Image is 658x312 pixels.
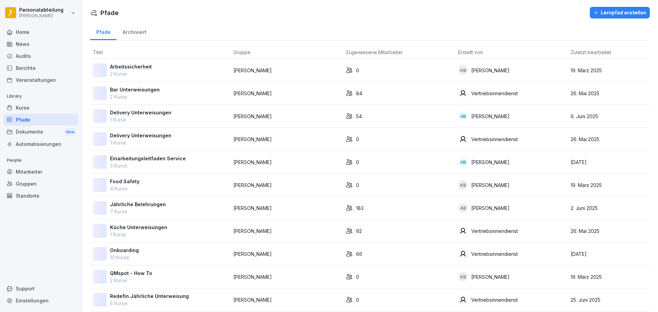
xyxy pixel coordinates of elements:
[356,159,359,166] p: 0
[458,111,468,121] div: GB
[3,38,78,50] a: News
[3,126,78,138] div: Dokumente
[356,182,359,189] p: 0
[233,67,340,74] p: [PERSON_NAME]
[471,204,510,212] p: [PERSON_NAME]
[471,136,518,143] p: Vertriebsinnendienst
[356,273,359,280] p: 0
[471,296,518,303] p: Vertriebsinnendienst
[231,46,343,59] th: Gruppe
[471,182,510,189] p: [PERSON_NAME]
[110,185,139,192] p: 4 Kurse
[458,157,468,167] div: GB
[110,109,171,116] p: Delivery Unterweisungen
[458,180,468,190] div: KB
[571,250,647,258] p: [DATE]
[571,113,647,120] p: 6. Juni 2025
[233,113,340,120] p: [PERSON_NAME]
[571,182,647,189] p: 19. März 2025
[571,49,611,55] span: Zuletzt bearbeitet
[458,272,468,282] div: KB
[117,23,152,40] div: Archiviert
[233,250,340,258] p: [PERSON_NAME]
[110,224,167,231] p: Küche Unterweisungen
[110,155,186,162] p: Einarbeitungsleitfaden Service
[233,159,340,166] p: [PERSON_NAME]
[3,91,78,102] p: Library
[100,8,119,17] h1: Pfade
[3,190,78,202] a: Standorte
[571,159,647,166] p: [DATE]
[93,49,103,55] span: Titel
[233,273,340,280] p: [PERSON_NAME]
[593,9,646,16] div: Lernpfad erstellen
[110,277,152,284] p: 2 Kurse
[356,296,359,303] p: 0
[233,296,340,303] p: [PERSON_NAME]
[356,227,362,235] p: 92
[233,204,340,212] p: [PERSON_NAME]
[346,49,403,55] span: Zugewiesene Mitarbeiter
[3,126,78,138] a: DokumenteNew
[3,62,78,74] a: Berichte
[471,250,518,258] p: Vertriebsinnendienst
[458,49,483,55] span: Erstellt von
[571,227,647,235] p: 26. Mai 2025
[110,254,139,261] p: 10 Kurse
[233,182,340,189] p: [PERSON_NAME]
[3,283,78,295] div: Support
[19,13,63,18] p: [PERSON_NAME]
[356,67,359,74] p: 0
[110,63,152,70] p: Arbeitssicherheit
[110,300,189,307] p: 8 Kurse
[356,204,364,212] p: 183
[471,90,518,97] p: Vertriebsinnendienst
[233,227,340,235] p: [PERSON_NAME]
[3,178,78,190] a: Gruppen
[3,138,78,150] a: Automatisierungen
[3,295,78,307] a: Einstellungen
[458,203,468,213] div: AB
[3,50,78,62] a: Audits
[356,90,362,97] p: 84
[19,7,63,13] p: Personalabteilung
[110,139,171,146] p: 1 Kurse
[471,227,518,235] p: Vertriebsinnendienst
[571,204,647,212] p: 2. Juni 2025
[571,136,647,143] p: 26. Mai 2025
[3,74,78,86] a: Veranstaltungen
[110,270,152,277] p: QMspot - How To
[110,132,171,139] p: Delivery Unterweisungen
[110,247,139,254] p: Onboarding
[356,250,362,258] p: 66
[571,296,647,303] p: 25. Juni 2025
[471,67,510,74] p: [PERSON_NAME]
[471,159,510,166] p: [PERSON_NAME]
[110,201,166,208] p: Jährliche Belehrungen
[233,90,340,97] p: [PERSON_NAME]
[3,26,78,38] div: Home
[471,273,510,280] p: [PERSON_NAME]
[356,136,359,143] p: 0
[90,23,117,40] a: Pfade
[3,155,78,166] p: People
[233,136,340,143] p: [PERSON_NAME]
[3,166,78,178] a: Mitarbeiter
[458,65,468,75] div: KB
[356,113,362,120] p: 54
[110,162,186,169] p: 3 Kurse
[3,102,78,114] a: Kurse
[110,208,166,215] p: 7 Kurse
[3,114,78,126] a: Pfade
